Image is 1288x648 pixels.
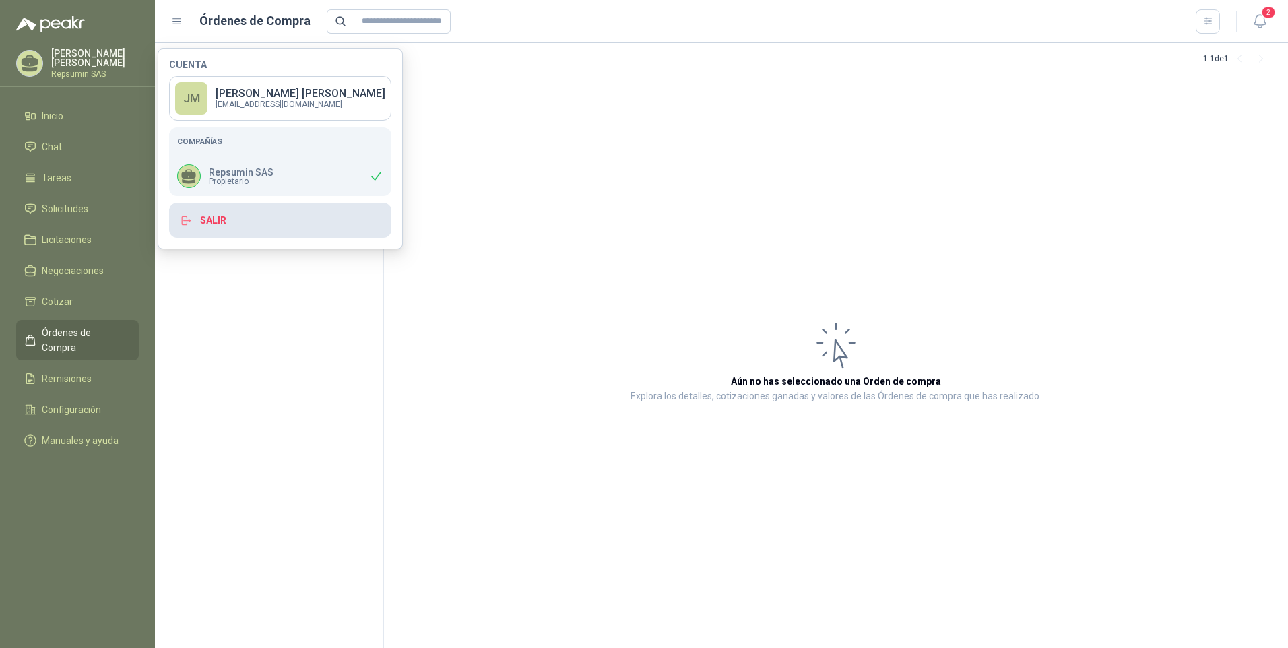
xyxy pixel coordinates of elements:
span: Negociaciones [42,263,104,278]
a: Licitaciones [16,227,139,253]
h5: Compañías [177,135,383,148]
a: Tareas [16,165,139,191]
img: Logo peakr [16,16,85,32]
div: Repsumin SASPropietario [169,156,391,196]
a: Configuración [16,397,139,422]
span: Remisiones [42,371,92,386]
h1: Órdenes de Compra [199,11,311,30]
span: Cotizar [42,294,73,309]
span: Propietario [209,177,273,185]
span: Manuales y ayuda [42,433,119,448]
a: Negociaciones [16,258,139,284]
a: Chat [16,134,139,160]
p: Repsumin SAS [51,70,139,78]
button: Salir [169,203,391,238]
span: Licitaciones [42,232,92,247]
p: [PERSON_NAME] [PERSON_NAME] [51,48,139,67]
span: Solicitudes [42,201,88,216]
span: Inicio [42,108,63,123]
a: Solicitudes [16,196,139,222]
div: JM [175,82,207,115]
a: JM[PERSON_NAME] [PERSON_NAME][EMAIL_ADDRESS][DOMAIN_NAME] [169,76,391,121]
span: Chat [42,139,62,154]
a: Manuales y ayuda [16,428,139,453]
span: Tareas [42,170,71,185]
a: Cotizar [16,289,139,315]
span: Órdenes de Compra [42,325,126,355]
p: [EMAIL_ADDRESS][DOMAIN_NAME] [216,100,385,108]
p: [PERSON_NAME] [PERSON_NAME] [216,88,385,99]
span: 2 [1261,6,1276,19]
button: 2 [1248,9,1272,34]
div: 1 - 1 de 1 [1203,48,1272,70]
a: Remisiones [16,366,139,391]
a: Órdenes de Compra [16,320,139,360]
a: Inicio [16,103,139,129]
p: Explora los detalles, cotizaciones ganadas y valores de las Órdenes de compra que has realizado. [631,389,1041,405]
p: Repsumin SAS [209,168,273,177]
h3: Aún no has seleccionado una Orden de compra [731,374,941,389]
span: Configuración [42,402,101,417]
h4: Cuenta [169,60,391,69]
